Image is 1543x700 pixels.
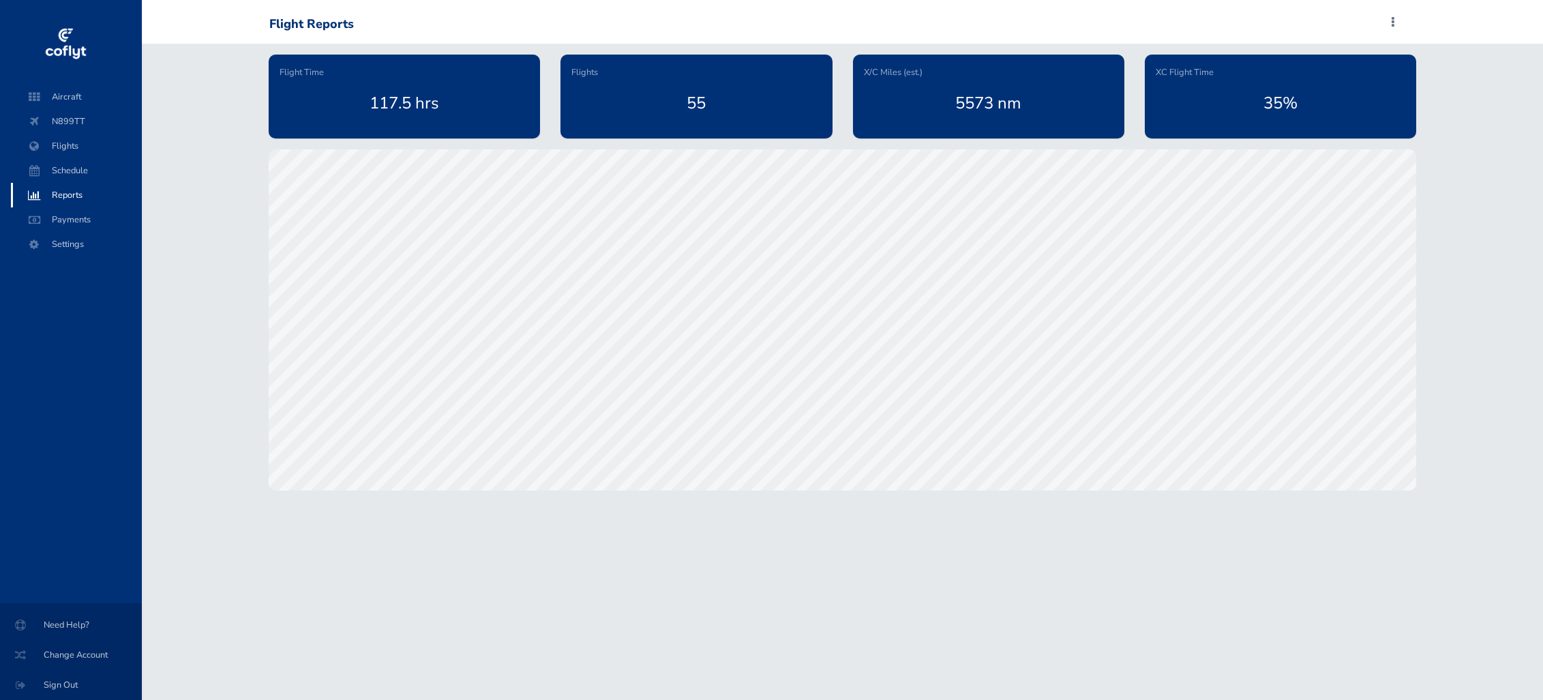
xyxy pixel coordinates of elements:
[864,79,1113,127] div: 5573 nm
[269,149,1416,491] canvas: Map
[25,158,128,183] span: Schedule
[25,207,128,232] span: Payments
[864,65,923,79] span: X/C Miles (est.)
[25,183,128,207] span: Reports
[280,79,529,127] div: 117.5 hrs
[571,79,821,127] div: 55
[16,613,125,637] span: Need Help?
[1156,79,1405,127] div: 35%
[25,232,128,257] span: Settings
[1156,65,1214,79] span: XC Flight Time
[25,109,128,134] span: N899TT
[269,17,354,32] div: Flight Reports
[43,24,88,65] img: coflyt logo
[25,134,128,158] span: Flights
[280,65,324,79] span: Flight Time
[571,65,598,79] span: Flights
[16,673,125,697] span: Sign Out
[16,643,125,667] span: Change Account
[25,85,128,109] span: Aircraft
